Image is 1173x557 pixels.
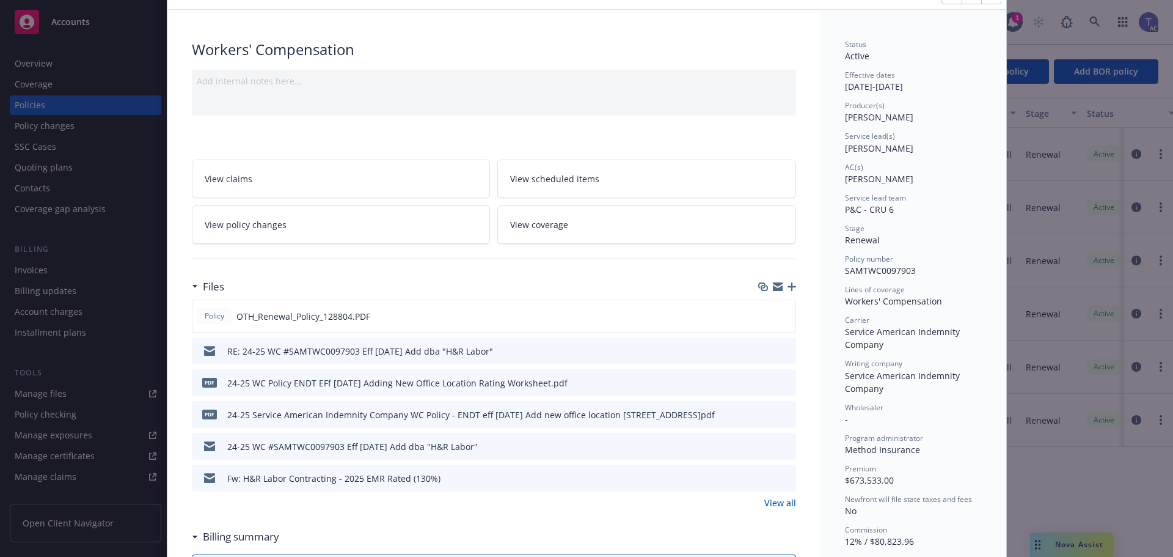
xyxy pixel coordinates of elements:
h3: Billing summary [203,529,279,545]
div: 24-25 WC Policy ENDT EFf [DATE] Adding New Office Location Rating Worksheet.pdf [227,377,568,389]
span: Producer(s) [845,100,885,111]
div: 24-25 WC #SAMTWC0097903 Eff [DATE] Add dba "H&R Labor" [227,440,478,453]
span: Status [845,39,866,50]
span: Service lead(s) [845,131,895,141]
span: $673,533.00 [845,474,894,486]
a: View scheduled items [497,160,796,198]
button: download file [760,310,770,323]
span: Writing company [845,358,902,369]
button: preview file [780,408,791,421]
span: pdf [202,378,217,387]
div: Fw: H&R Labor Contracting - 2025 EMR Rated (130%) [227,472,440,485]
button: preview file [780,310,791,323]
span: [PERSON_NAME] [845,142,913,154]
span: Policy [202,311,227,322]
span: Wholesaler [845,402,883,413]
div: [DATE] - [DATE] [845,70,982,93]
button: preview file [780,440,791,453]
button: preview file [780,472,791,485]
span: Service American Indemnity Company [845,326,962,350]
span: [PERSON_NAME] [845,173,913,185]
span: Commission [845,525,887,535]
span: Active [845,50,869,62]
span: Service American Indemnity Company [845,370,962,394]
span: Newfront will file state taxes and fees [845,494,972,504]
button: download file [761,440,770,453]
div: Workers' Compensation [845,295,982,308]
button: download file [761,377,770,389]
span: Policy number [845,254,893,264]
span: Carrier [845,315,869,325]
a: View coverage [497,205,796,244]
div: 24-25 Service American Indemnity Company WC Policy - ENDT eff [DATE] Add new office location [STR... [227,408,715,421]
span: P&C - CRU 6 [845,204,894,215]
div: Billing summary [192,529,279,545]
span: 12% / $80,823.96 [845,536,914,547]
span: View claims [205,172,252,185]
span: View coverage [510,218,568,231]
span: Premium [845,463,876,474]
span: [PERSON_NAME] [845,111,913,123]
a: View policy changes [192,205,491,244]
span: View policy changes [205,218,287,231]
span: Service lead team [845,193,906,203]
h3: Files [203,279,224,295]
span: No [845,505,857,517]
span: pdf [202,410,217,419]
button: preview file [780,345,791,358]
span: - [845,413,848,425]
span: Effective dates [845,70,895,80]
span: Renewal [845,234,880,246]
span: SAMTWC0097903 [845,265,916,276]
div: Add internal notes here... [197,75,791,87]
span: Lines of coverage [845,284,905,295]
span: Method Insurance [845,444,920,456]
button: download file [761,408,770,421]
button: download file [761,345,770,358]
span: OTH_Renewal_Policy_128804.PDF [236,310,370,323]
span: Program administrator [845,433,923,443]
button: download file [761,472,770,485]
div: RE: 24-25 WC #SAMTWC0097903 Eff [DATE] Add dba "H&R Labor" [227,345,493,358]
div: Files [192,279,224,295]
span: AC(s) [845,162,863,172]
a: View all [764,496,796,509]
div: Workers' Compensation [192,39,796,60]
span: View scheduled items [510,172,599,185]
span: Stage [845,223,864,234]
button: preview file [780,377,791,389]
a: View claims [192,160,491,198]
